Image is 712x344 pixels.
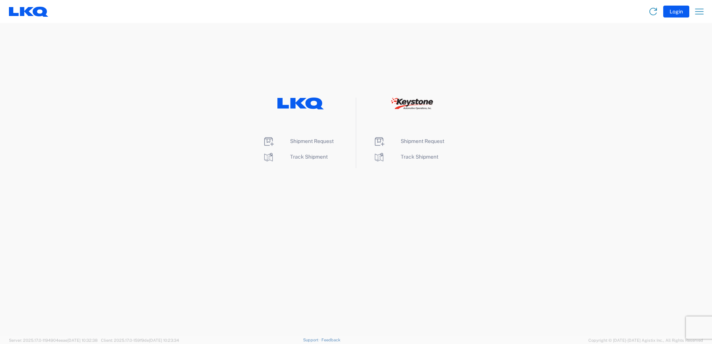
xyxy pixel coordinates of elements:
a: Shipment Request [373,138,444,144]
button: Login [663,6,689,17]
a: Support [303,338,322,342]
a: Feedback [321,338,340,342]
span: [DATE] 10:23:34 [149,338,179,343]
span: Copyright © [DATE]-[DATE] Agistix Inc., All Rights Reserved [588,337,703,344]
span: Track Shipment [401,154,438,160]
a: Track Shipment [263,154,328,160]
span: Server: 2025.17.0-1194904eeae [9,338,98,343]
span: Client: 2025.17.0-159f9de [101,338,179,343]
a: Track Shipment [373,154,438,160]
span: Track Shipment [290,154,328,160]
span: [DATE] 10:32:38 [67,338,98,343]
span: Shipment Request [290,138,334,144]
a: Shipment Request [263,138,334,144]
span: Shipment Request [401,138,444,144]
